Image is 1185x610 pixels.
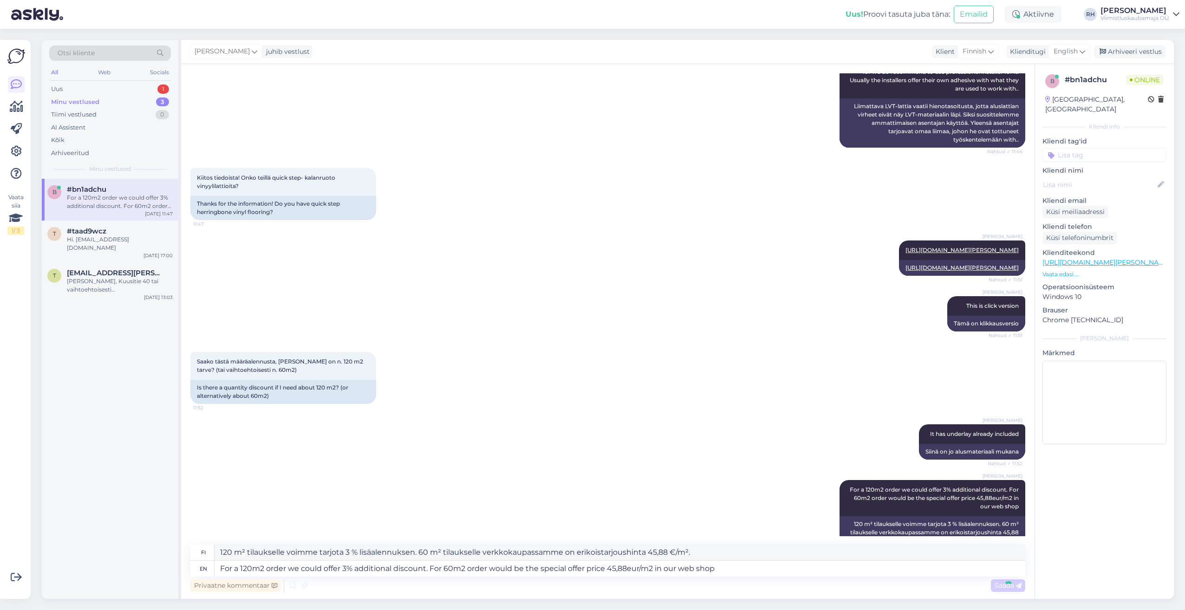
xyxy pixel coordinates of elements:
div: juhib vestlust [262,47,310,57]
a: [URL][DOMAIN_NAME][PERSON_NAME] [1042,258,1171,266]
span: Kiitos tiedoista! Onko teillä quick step- kalanruoto vinyylilattioita? [197,174,337,189]
p: Brauser [1042,305,1166,315]
span: [PERSON_NAME] [983,473,1022,480]
span: Nähtud ✓ 11:52 [988,460,1022,467]
input: Lisa nimi [1043,180,1156,190]
span: 11:52 [193,404,228,411]
span: t [53,272,56,279]
a: [PERSON_NAME]Viimistluskaubamaja OÜ [1100,7,1179,22]
p: Windows 10 [1042,292,1166,302]
div: [DATE] 17:00 [143,252,173,259]
span: Finnish [963,46,986,57]
div: 0 [156,110,169,119]
div: Viimistluskaubamaja OÜ [1100,14,1169,22]
div: Socials [148,66,171,78]
div: Web [96,66,112,78]
b: Uus! [846,10,863,19]
div: Siinä on jo alusmateriaali mukana [919,444,1025,460]
div: AI Assistent [51,123,85,132]
div: Küsi telefoninumbrit [1042,232,1117,244]
div: # bn1adchu [1065,74,1126,85]
div: [PERSON_NAME], Kuusitie 40 tai vaihtoehtoisesti [GEOGRAPHIC_DATA] [STREET_ADDRESS] [67,277,173,294]
span: t [53,230,56,237]
span: b [52,188,57,195]
div: 3 [156,97,169,107]
div: Is there a quantity discount if I need about 120 m2? (or alternatively about 60m2) [190,380,376,404]
a: [URL][DOMAIN_NAME][PERSON_NAME] [905,264,1019,271]
p: Kliendi nimi [1042,166,1166,175]
div: [PERSON_NAME] [1100,7,1169,14]
div: Klienditugi [1006,47,1046,57]
div: Klient [932,47,955,57]
p: Kliendi telefon [1042,222,1166,232]
div: Uus [51,84,63,94]
img: Askly Logo [7,47,25,65]
div: [PERSON_NAME] [1042,334,1166,343]
span: #taad9wcz [67,227,106,235]
span: Minu vestlused [89,165,131,173]
input: Lisa tag [1042,148,1166,162]
div: Kõik [51,136,65,145]
div: Hi. [EMAIL_ADDRESS][DOMAIN_NAME] [67,235,173,252]
span: #bn1adchu [67,185,106,194]
div: RH [1084,8,1097,21]
div: Küsi meiliaadressi [1042,206,1108,218]
div: 1 [157,84,169,94]
span: For a 120m2 order we could offer 3% additional discount. For 60m2 order would be the special offe... [850,486,1020,510]
p: Klienditeekond [1042,248,1166,258]
div: Tämä on klikkausversio [947,316,1025,331]
p: Kliendi tag'id [1042,136,1166,146]
span: [PERSON_NAME] [983,233,1022,240]
div: [GEOGRAPHIC_DATA], [GEOGRAPHIC_DATA] [1045,95,1148,114]
span: b [1050,78,1055,84]
span: Online [1126,75,1164,85]
span: 11:47 [193,221,228,227]
span: Nähtud ✓ 11:51 [988,332,1022,339]
span: [PERSON_NAME] [983,289,1022,296]
span: [PERSON_NAME] [983,417,1022,424]
div: For a 120m2 order we could offer 3% additional discount. For 60m2 order would be the special offe... [67,194,173,210]
div: Liimattava LVT-lattia vaatii hienotasoitusta, jotta aluslattian virheet eivät näy LVT-materiaalin... [840,98,1025,148]
div: Arhiveeri vestlus [1094,45,1165,58]
p: Kliendi email [1042,196,1166,206]
span: This is click version [966,302,1019,309]
p: Märkmed [1042,348,1166,358]
div: Minu vestlused [51,97,99,107]
div: Thanks for the information! Do you have quick step herringbone vinyl flooring? [190,196,376,220]
span: Nähtud ✓ 11:46 [987,148,1022,155]
div: Vaata siia [7,193,24,235]
div: [DATE] 11:47 [145,210,173,217]
div: 120 m² tilaukselle voimme tarjota 3 % lisäalennuksen. 60 m² tilaukselle verkkokaupassamme on erik... [840,516,1025,549]
div: Aktiivne [1005,6,1061,23]
p: Vaata edasi ... [1042,270,1166,279]
div: Tiimi vestlused [51,110,97,119]
span: Otsi kliente [58,48,95,58]
div: Kliendi info [1042,123,1166,131]
span: Saako tästä määräalennusta, [PERSON_NAME] on n. 120 m2 tarve? (tai vaihtoehtoisesti n. 60m2) [197,358,365,373]
div: Arhiveeritud [51,149,89,158]
span: tero.heikkinen@gigantti.fi [67,269,163,277]
span: Nähtud ✓ 11:51 [988,276,1022,283]
div: 1 / 3 [7,227,24,235]
span: [PERSON_NAME] [195,46,250,57]
button: Emailid [954,6,994,23]
div: [DATE] 13:03 [144,294,173,301]
span: It has underlay already included [930,430,1019,437]
div: All [49,66,60,78]
p: Chrome [TECHNICAL_ID] [1042,315,1166,325]
a: [URL][DOMAIN_NAME][PERSON_NAME] [905,247,1019,253]
span: English [1054,46,1078,57]
p: Operatsioonisüsteem [1042,282,1166,292]
div: Proovi tasuta juba täna: [846,9,950,20]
